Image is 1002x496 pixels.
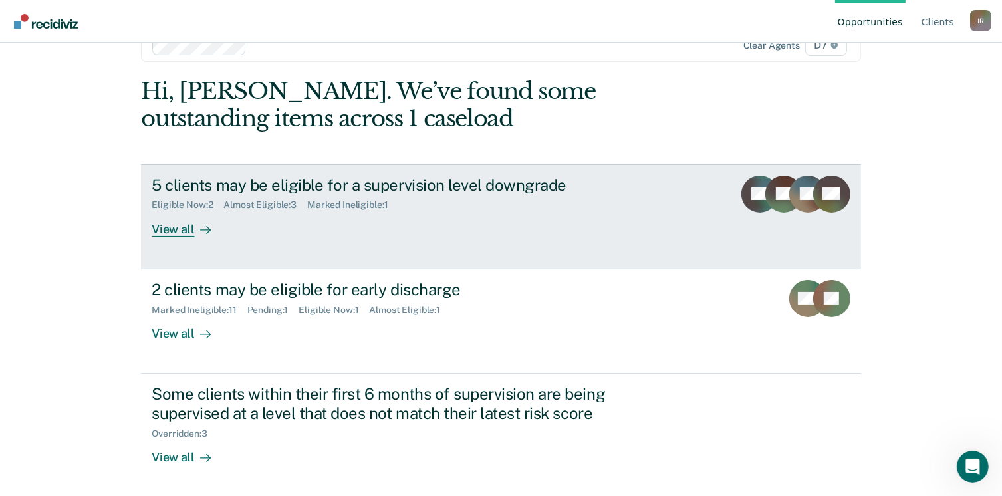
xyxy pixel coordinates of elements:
div: View all [152,211,226,237]
div: J R [970,10,991,31]
div: Almost Eligible : 3 [223,199,307,211]
span: D7 [805,35,847,56]
a: 2 clients may be eligible for early dischargeMarked Ineligible:11Pending:1Eligible Now:1Almost El... [141,269,860,374]
div: Marked Ineligible : 1 [307,199,398,211]
button: Profile dropdown button [970,10,991,31]
div: 2 clients may be eligible for early discharge [152,280,618,299]
iframe: Intercom live chat [957,451,989,483]
div: Eligible Now : 2 [152,199,223,211]
div: Pending : 1 [247,305,299,316]
div: View all [152,439,226,465]
div: Overridden : 3 [152,428,217,439]
div: View all [152,315,226,341]
div: Clear agents [743,40,800,51]
div: Some clients within their first 6 months of supervision are being supervised at a level that does... [152,384,618,423]
div: 5 clients may be eligible for a supervision level downgrade [152,176,618,195]
div: Hi, [PERSON_NAME]. We’ve found some outstanding items across 1 caseload [141,78,717,132]
img: Recidiviz [14,14,78,29]
div: Marked Ineligible : 11 [152,305,247,316]
div: Eligible Now : 1 [299,305,369,316]
div: Almost Eligible : 1 [369,305,451,316]
a: 5 clients may be eligible for a supervision level downgradeEligible Now:2Almost Eligible:3Marked ... [141,164,860,269]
